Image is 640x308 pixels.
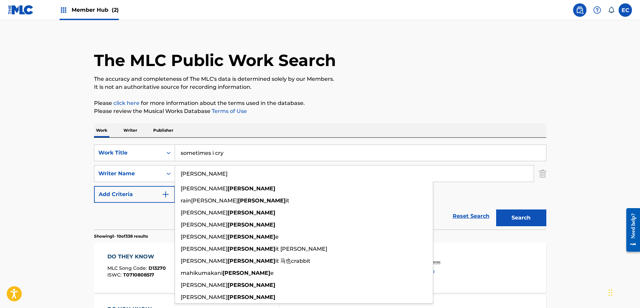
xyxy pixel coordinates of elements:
[107,272,123,278] span: ISWC :
[181,222,227,228] span: [PERSON_NAME]
[94,107,546,115] p: Please review the Musical Works Database
[107,265,149,271] span: MLC Song Code :
[181,209,227,216] span: [PERSON_NAME]
[181,270,222,276] span: mahikumakani
[275,246,327,252] span: it [PERSON_NAME]
[181,258,227,264] span: [PERSON_NAME]
[94,99,546,107] p: Please for more information about the terms used in the database.
[227,222,275,228] strong: [PERSON_NAME]
[149,265,166,271] span: D13270
[72,6,119,14] span: Member Hub
[94,186,175,203] button: Add Criteria
[227,258,275,264] strong: [PERSON_NAME]
[576,6,584,14] img: search
[275,234,279,240] span: e
[98,149,159,157] div: Work Title
[94,233,148,239] p: Showing 1 - 10 of 338 results
[181,294,227,300] span: [PERSON_NAME]
[227,282,275,288] strong: [PERSON_NAME]
[8,5,34,15] img: MLC Logo
[210,108,247,114] a: Terms of Use
[181,185,227,192] span: [PERSON_NAME]
[496,209,546,226] button: Search
[112,7,119,13] span: (2)
[227,294,275,300] strong: [PERSON_NAME]
[94,83,546,91] p: It is not an authoritative source for recording information.
[181,282,227,288] span: [PERSON_NAME]
[275,258,310,264] span: it 马也crabbit
[162,190,170,198] img: 9d2ae6d4665cec9f34b9.svg
[222,270,270,276] strong: [PERSON_NAME]
[539,165,546,182] img: Delete Criterion
[94,75,546,83] p: The accuracy and completeness of The MLC's data is determined solely by our Members.
[619,3,632,17] div: User Menu
[121,123,139,137] p: Writer
[590,3,604,17] div: Help
[113,100,140,106] a: click here
[94,144,546,230] form: Search Form
[593,6,601,14] img: help
[608,7,615,13] div: Notifications
[181,246,227,252] span: [PERSON_NAME]
[123,272,154,278] span: T0710808517
[94,243,546,293] a: DO THEY KNOWMLC Song Code:D13270ISWC:T0710808517Writers (1)[PERSON_NAME]Recording Artists (18)[PE...
[621,203,640,257] iframe: Resource Center
[609,283,613,303] div: Drag
[227,185,275,192] strong: [PERSON_NAME]
[227,234,275,240] strong: [PERSON_NAME]
[98,170,159,178] div: Writer Name
[151,123,175,137] p: Publisher
[270,270,274,276] span: e
[286,197,289,204] span: it
[227,246,275,252] strong: [PERSON_NAME]
[227,209,275,216] strong: [PERSON_NAME]
[60,6,68,14] img: Top Rightsholders
[573,3,586,17] a: Public Search
[238,197,286,204] strong: [PERSON_NAME]
[107,253,166,261] div: DO THEY KNOW
[181,234,227,240] span: [PERSON_NAME]
[607,276,640,308] iframe: Chat Widget
[449,209,493,224] a: Reset Search
[94,50,336,70] h1: The MLC Public Work Search
[94,123,109,137] p: Work
[181,197,238,204] span: rain[PERSON_NAME]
